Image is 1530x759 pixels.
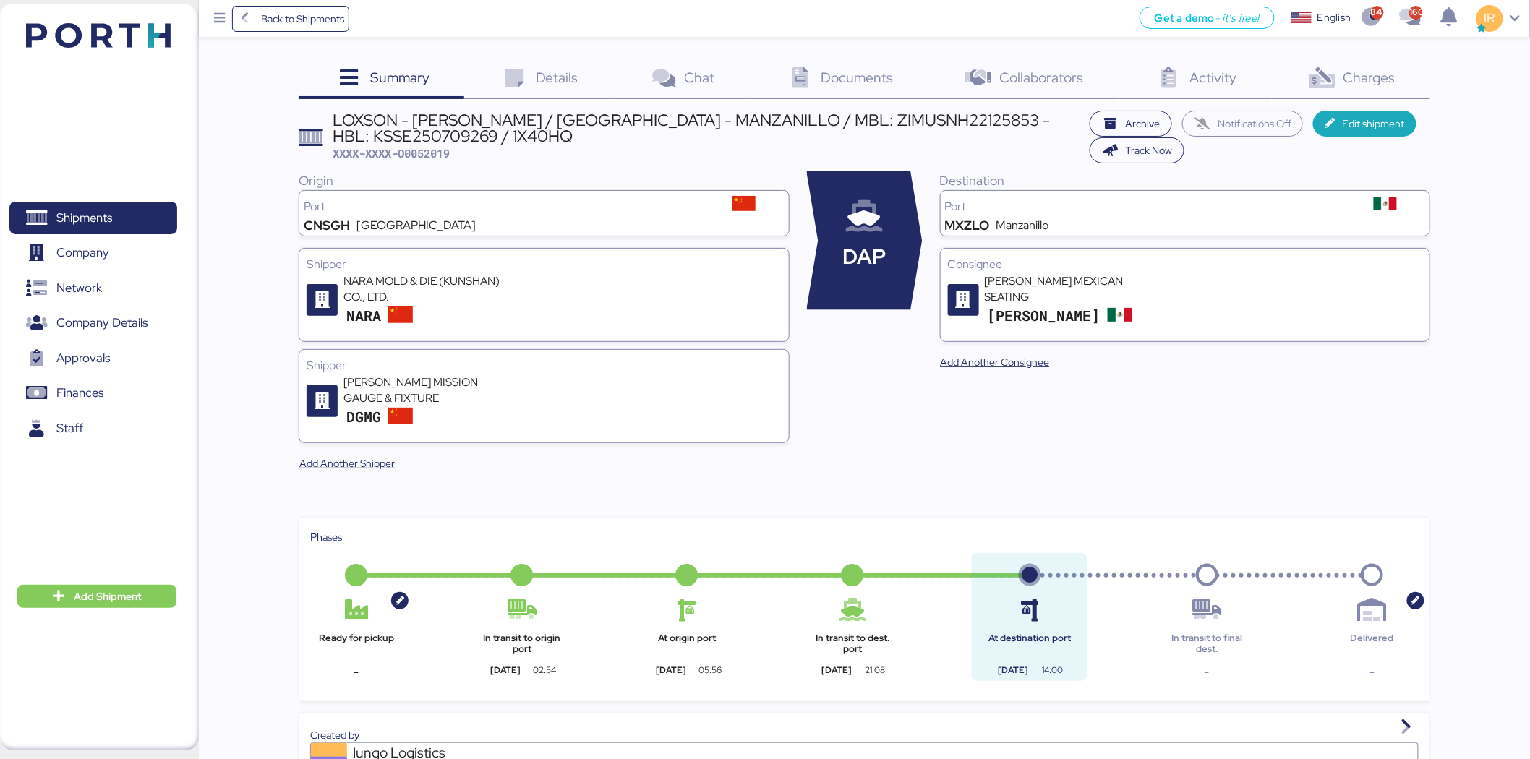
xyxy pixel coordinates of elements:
span: Staff [56,418,83,439]
div: In transit to final dest. [1161,633,1253,654]
span: XXXX-XXXX-O0052019 [333,146,450,160]
div: Created by [310,727,1419,743]
div: At destination port [983,633,1076,654]
a: Approvals [9,342,177,375]
div: LOXSON - [PERSON_NAME] / [GEOGRAPHIC_DATA] - MANZANILLO / MBL: ZIMUSNH22125853 - HBL: KSSE2507092... [333,112,1083,145]
div: [GEOGRAPHIC_DATA] [356,220,476,231]
a: Finances [9,377,177,410]
button: Notifications Off [1182,111,1304,137]
span: Add Another Shipper [299,455,395,472]
span: DAP [843,241,886,273]
span: Edit shipment [1343,115,1405,132]
span: Finances [56,382,103,403]
div: Destination [940,171,1430,190]
span: Add Shipment [74,588,142,605]
span: Track Now [1126,142,1173,159]
div: MXZLO [945,220,990,231]
span: Archive [1126,115,1161,132]
a: Network [9,272,177,305]
button: Add Another Consignee [929,349,1061,375]
span: Company [56,242,109,263]
span: Add Another Consignee [941,353,1050,371]
div: In transit to origin port [476,633,568,654]
div: Port [945,201,1346,213]
div: [DATE] [806,664,866,677]
button: Menu [208,7,232,31]
span: Charges [1343,68,1396,87]
div: 21:08 [852,664,899,677]
div: CNSGH [304,220,350,231]
a: Shipments [9,202,177,235]
div: English [1317,10,1351,25]
div: - [1326,664,1419,681]
div: - [310,664,403,681]
button: Track Now [1090,137,1184,163]
div: Shipper [307,357,781,374]
span: Collaborators [1000,68,1084,87]
div: [DATE] [983,664,1043,677]
div: 14:00 [1029,664,1076,677]
button: Edit shipment [1313,111,1416,137]
div: At origin port [641,633,734,654]
span: Notifications Off [1218,115,1291,132]
div: - [1161,664,1253,681]
span: Approvals [56,348,110,369]
div: In transit to dest. port [806,633,899,654]
div: Ready for pickup [310,633,403,654]
div: Manzanillo [996,220,1048,231]
span: IR [1484,9,1495,27]
div: Phases [310,529,1419,545]
a: Company [9,236,177,270]
button: Add Another Shipper [288,450,406,476]
div: NARA MOLD & DIE (KUNSHAN) CO., LTD. [343,273,517,305]
div: [PERSON_NAME] MISSION GAUGE & FIXTURE [343,374,517,406]
span: Details [536,68,578,87]
button: Archive [1090,111,1172,137]
div: 05:56 [686,664,733,677]
span: Network [56,278,102,299]
span: Shipments [56,207,112,228]
div: Port [304,201,704,213]
span: Documents [821,68,894,87]
div: [PERSON_NAME] MEXICAN SEATING [985,273,1158,305]
span: Summary [370,68,429,87]
div: Consignee [948,256,1422,273]
span: Back to Shipments [261,10,344,27]
div: [DATE] [476,664,536,677]
div: 02:54 [521,664,568,677]
span: Activity [1190,68,1237,87]
span: Chat [685,68,715,87]
a: Company Details [9,306,177,340]
div: Shipper [307,256,781,273]
div: Origin [299,171,789,190]
a: Staff [9,411,177,445]
a: Back to Shipments [232,6,350,32]
button: Add Shipment [17,585,176,608]
div: [DATE] [641,664,701,677]
div: Delivered [1326,633,1419,654]
span: Company Details [56,312,148,333]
